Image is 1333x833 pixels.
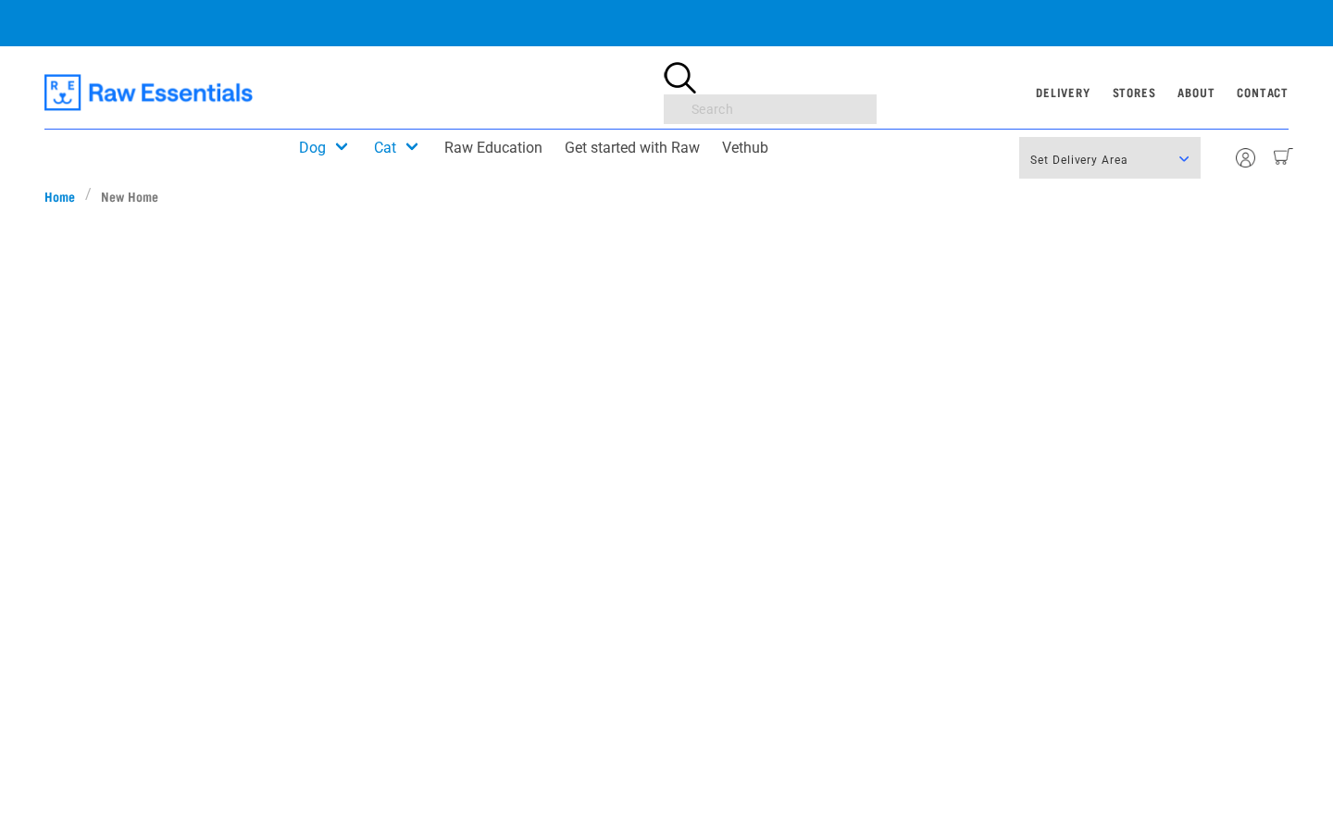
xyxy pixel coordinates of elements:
img: Search [664,61,697,94]
span: Home [44,186,75,205]
a: Home [44,186,85,205]
a: About [1177,89,1215,95]
img: Raw Essentials Logo [44,74,253,111]
a: Vethub [711,130,779,167]
img: new_cart_icon.png [1274,148,1293,165]
a: Dog [299,137,326,159]
a: Get started with Raw [554,130,711,167]
a: Cat [374,137,396,159]
a: Delivery [1036,89,1090,95]
input: Search [664,94,877,124]
nav: dropdown navigation [44,130,1289,186]
span: Set Delivery Area [1030,154,1128,167]
nav: breadcrumbs [44,186,1289,205]
a: Raw Education [433,130,554,167]
img: new_account_icon.png [1236,148,1255,168]
a: Stores [1113,89,1156,95]
a: Contact [1237,89,1289,95]
nav: dropdown navigation [44,61,1289,130]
